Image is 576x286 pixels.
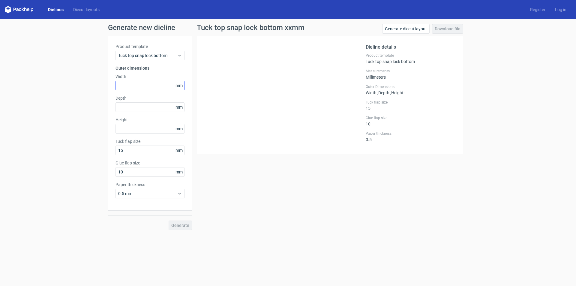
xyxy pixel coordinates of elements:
div: Tuck top snap lock bottom [366,53,456,64]
label: Product template [366,53,456,58]
div: Millimeters [366,69,456,80]
label: Glue flap size [115,160,184,166]
label: Paper thickness [115,182,184,188]
a: Register [525,7,550,13]
label: Width [115,74,184,80]
span: 0.5 mm [118,191,177,197]
a: Generate diecut layout [382,24,430,34]
label: Outer Dimensions [366,84,456,89]
label: Glue flap size [366,116,456,120]
span: mm [174,124,184,133]
div: 15 [366,100,456,111]
h1: Generate new dieline [108,24,468,31]
span: , Height : [390,90,404,95]
span: Width : [366,90,377,95]
label: Tuck flap size [115,138,184,144]
a: Dielines [43,7,68,13]
span: , Depth : [377,90,390,95]
h3: Outer dimensions [115,65,184,71]
span: Tuck top snap lock bottom [118,53,177,59]
label: Depth [115,95,184,101]
h1: Tuck top snap lock bottom xxmm [197,24,304,31]
label: Product template [115,44,184,50]
span: mm [174,81,184,90]
label: Measurements [366,69,456,74]
label: Height [115,117,184,123]
a: Log in [550,7,571,13]
a: Diecut layouts [68,7,104,13]
span: mm [174,167,184,176]
label: Paper thickness [366,131,456,136]
div: 10 [366,116,456,126]
div: 0.5 [366,131,456,142]
span: mm [174,146,184,155]
label: Tuck flap size [366,100,456,105]
span: mm [174,103,184,112]
h2: Dieline details [366,44,456,51]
